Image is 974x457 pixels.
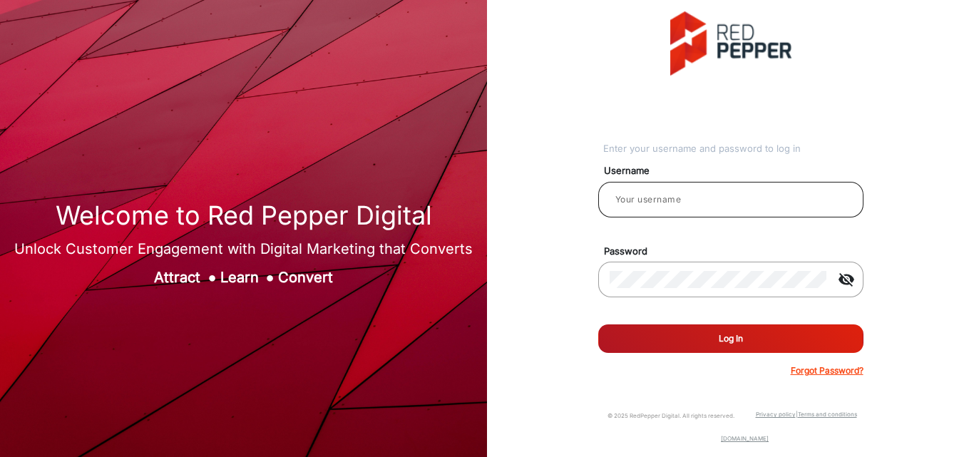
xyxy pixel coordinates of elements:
button: Log In [598,324,863,353]
input: Your username [610,191,852,208]
div: Unlock Customer Engagement with Digital Marketing that Converts [14,238,473,260]
mat-icon: visibility_off [829,271,863,288]
img: vmg-logo [670,11,791,76]
a: | [796,411,798,418]
mat-label: Password [593,245,880,259]
small: © 2025 RedPepper Digital. All rights reserved. [608,412,734,419]
a: Terms and conditions [798,411,857,418]
div: Attract Learn Convert [14,267,473,288]
h1: Welcome to Red Pepper Digital [14,200,473,231]
span: ● [266,269,275,286]
a: Privacy policy [756,411,796,418]
mat-label: Username [593,164,880,178]
a: [DOMAIN_NAME] [721,435,769,442]
div: Enter your username and password to log in [603,142,863,156]
span: ● [207,269,216,286]
p: Forgot Password? [791,364,863,377]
